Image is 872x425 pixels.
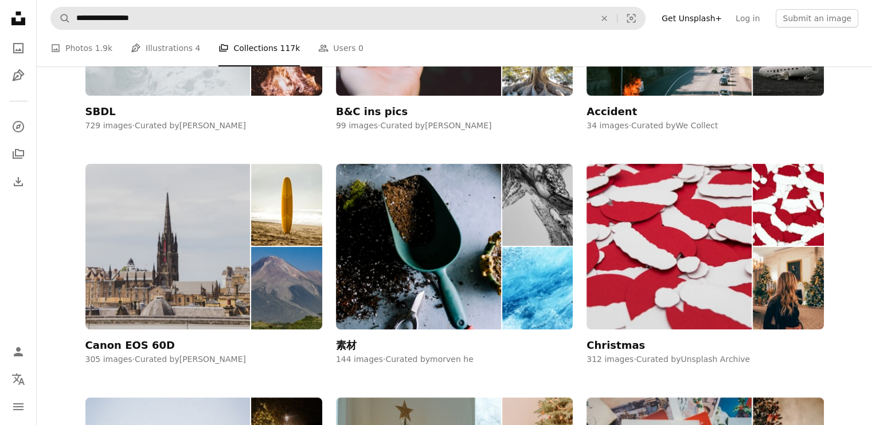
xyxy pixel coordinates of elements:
[586,164,752,329] img: photo-1528057568318-555aaa50e42f
[85,120,322,132] div: 729 images · Curated by [PERSON_NAME]
[7,170,30,193] a: Download History
[85,164,322,351] a: Canon EOS 60D
[336,164,573,351] a: 素材
[502,164,573,246] img: photo-1502495464426-51970a64f4a8
[586,339,645,352] div: Christmas
[195,42,201,54] span: 4
[7,7,30,32] a: Home — Unsplash
[617,7,645,29] button: Visual search
[586,354,823,365] div: 312 images · Curated by Unsplash Archive
[7,115,30,138] a: Explore
[586,120,823,132] div: 34 images · Curated by We Collect
[358,42,363,54] span: 0
[336,105,408,119] div: B&C ins pics
[50,7,646,30] form: Find visuals sitewide
[586,164,823,351] a: Christmas
[592,7,617,29] button: Clear
[318,30,363,66] a: Users 0
[85,105,116,119] div: SBDL
[7,143,30,166] a: Collections
[251,247,322,329] img: photo-1603751178823-dbb4110907a6
[753,247,823,329] img: photo-1513104361122-8200eb486a94
[336,120,573,132] div: 99 images · Curated by [PERSON_NAME]
[729,9,767,27] a: Log in
[251,164,322,246] img: photo-1531722569936-825d3dd91b15
[7,340,30,363] a: Log in / Sign up
[502,247,573,329] img: photo-1533420896084-06d2bce5365f
[336,164,501,329] img: photo-1416879595882-3373a0480b5b
[95,42,112,54] span: 1.9k
[753,164,823,246] img: photo-1528057490090-e41a2f2cbf46
[131,30,200,66] a: Illustrations 4
[7,368,30,391] button: Language
[336,339,357,352] div: 素材
[655,9,729,27] a: Get Unsplash+
[85,354,322,365] div: 305 images · Curated by [PERSON_NAME]
[336,354,573,365] div: 144 images · Curated by morven he
[7,395,30,418] button: Menu
[7,64,30,87] a: Illustrations
[85,164,251,329] img: photo-1731600252387-b183766f9d6f
[7,37,30,60] a: Photos
[50,30,112,66] a: Photos 1.9k
[776,9,858,27] button: Submit an image
[51,7,71,29] button: Search Unsplash
[586,105,637,119] div: Accident
[85,339,175,352] div: Canon EOS 60D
